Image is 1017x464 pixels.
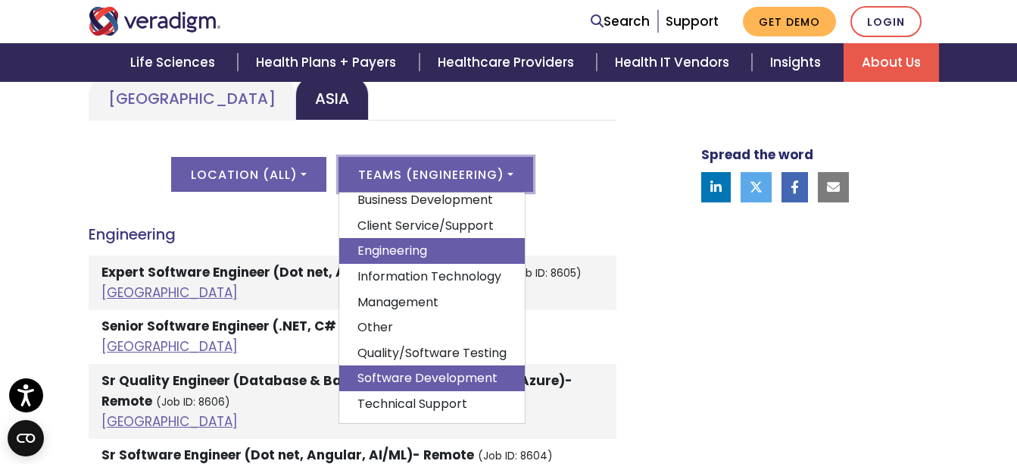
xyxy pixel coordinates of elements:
[597,43,752,82] a: Health IT Vendors
[101,446,474,464] strong: Sr Software Engineer (Dot net, Angular, AI/ML)- Remote
[112,43,238,82] a: Life Sciences
[89,225,616,243] h4: Engineering
[339,365,525,391] a: Software Development
[339,315,525,340] a: Other
[339,213,525,239] a: Client Service/Support
[101,317,388,335] strong: Senior Software Engineer (.NET, C# & OOP)
[666,12,719,30] a: Support
[89,7,221,36] img: Veradigm logo
[8,420,44,456] button: Open CMP widget
[101,412,238,431] a: [GEOGRAPHIC_DATA]
[844,43,939,82] a: About Us
[339,290,525,315] a: Management
[338,157,533,192] button: Teams (Engineering)
[295,76,369,121] a: Asia
[420,43,597,82] a: Healthcare Providers
[89,76,295,121] a: [GEOGRAPHIC_DATA]
[339,391,525,417] a: Technical Support
[101,372,572,410] strong: Sr Quality Engineer (Database & Backend Testing, Snowflake, Azure)- Remote
[508,266,582,281] small: (Job ID: 8605)
[591,11,650,32] a: Search
[101,337,238,356] a: [GEOGRAPHIC_DATA]
[743,7,836,36] a: Get Demo
[701,146,813,164] strong: Spread the word
[339,238,525,264] a: Engineering
[850,6,922,37] a: Login
[156,395,230,409] small: (Job ID: 8606)
[752,43,844,82] a: Insights
[101,284,238,302] a: [GEOGRAPHIC_DATA]
[238,43,419,82] a: Health Plans + Payers
[478,449,553,463] small: (Job ID: 8604)
[101,263,504,281] strong: Expert Software Engineer (Dot net, Azure, Angular)- Remote
[339,264,525,290] a: Information Technology
[339,187,525,213] a: Business Development
[171,157,326,192] button: Location (All)
[339,340,525,366] a: Quality/Software Testing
